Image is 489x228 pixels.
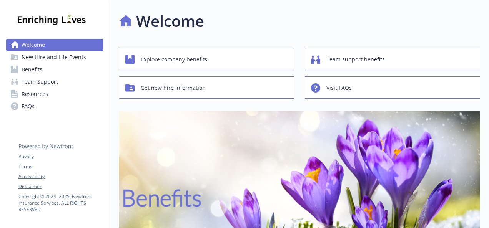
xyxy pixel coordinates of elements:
a: New Hire and Life Events [6,51,103,63]
a: Disclaimer [18,183,103,190]
a: Privacy [18,153,103,160]
a: Resources [6,88,103,100]
span: Benefits [22,63,42,76]
span: Team Support [22,76,58,88]
a: Accessibility [18,173,103,180]
span: Team support benefits [326,52,385,67]
span: Get new hire information [141,81,206,95]
a: Welcome [6,39,103,51]
p: Copyright © 2024 - 2025 , Newfront Insurance Services, ALL RIGHTS RESERVED [18,193,103,213]
span: Explore company benefits [141,52,207,67]
a: Team Support [6,76,103,88]
span: Welcome [22,39,45,51]
a: Benefits [6,63,103,76]
span: Visit FAQs [326,81,352,95]
h1: Welcome [136,10,204,33]
span: Resources [22,88,48,100]
button: Team support benefits [305,48,480,70]
button: Explore company benefits [119,48,294,70]
span: FAQs [22,100,35,112]
a: Terms [18,163,103,170]
a: FAQs [6,100,103,112]
button: Visit FAQs [305,76,480,99]
span: New Hire and Life Events [22,51,86,63]
button: Get new hire information [119,76,294,99]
